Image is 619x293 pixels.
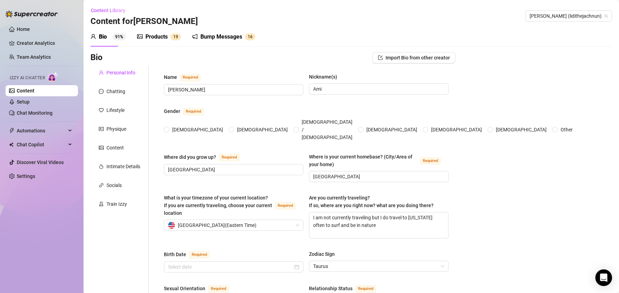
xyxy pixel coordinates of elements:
span: fire [99,164,104,169]
div: Where did you grow up? [164,153,216,161]
div: Relationship Status [309,285,352,292]
div: Bump Messages [200,33,242,41]
span: Content Library [91,8,125,13]
span: 1 [173,34,176,39]
div: Personal Info [106,69,135,76]
span: [DEMOGRAPHIC_DATA] [234,126,291,133]
div: Physique [106,125,126,133]
span: Other [558,126,576,133]
div: Where is your current homebase? (City/Area of your home) [309,153,417,168]
a: Settings [17,173,35,179]
div: Sexual Orientation [164,285,205,292]
span: Required [275,202,296,210]
button: Import Bio from other creator [372,52,455,63]
img: us [168,222,175,229]
input: Birth Date [168,263,293,271]
span: Required [189,251,210,259]
span: Required [355,285,376,293]
span: experiment [99,202,104,206]
span: picture [137,34,143,39]
span: user [99,70,104,75]
img: logo-BBDzfeDw.svg [6,10,58,17]
span: picture [99,145,104,150]
a: Team Analytics [17,54,51,60]
label: Birth Date [164,250,217,259]
span: user [90,34,96,39]
button: Content Library [90,5,131,16]
div: Lifestyle [106,106,125,114]
span: Taurus [313,261,444,271]
textarea: I am not currently traveling but I do travel to [US_STATE] often to surf and be in nature [309,212,448,238]
a: Chat Monitoring [17,110,53,116]
span: 9 [176,34,178,39]
span: message [99,89,104,94]
div: Intimate Details [106,163,140,170]
span: Required [208,285,229,293]
sup: 16 [245,33,255,40]
span: What is your timezone of your current location? If you are currently traveling, choose your curre... [164,195,272,216]
input: Where is your current homebase? (City/Area of your home) [313,173,443,180]
input: Nickname(s) [313,85,443,93]
div: Zodiac Sign [309,250,335,258]
img: Chat Copilot [9,142,14,147]
span: Required [180,74,201,81]
span: idcard [99,127,104,131]
span: thunderbolt [9,128,15,133]
a: Creator Analytics [17,38,72,49]
div: Birth Date [164,251,186,258]
span: Izzy AI Chatter [10,75,45,81]
div: Open Intercom Messenger [595,269,612,286]
input: Name [168,86,298,93]
span: Import Bio from other creator [386,55,450,60]
span: heart [99,108,104,113]
span: [DEMOGRAPHIC_DATA] [364,126,420,133]
span: notification [192,34,198,39]
h3: Content for [PERSON_NAME] [90,16,198,27]
span: team [604,14,608,18]
label: Where is your current homebase? (City/Area of your home) [309,153,449,168]
input: Where did you grow up? [168,166,298,173]
label: Name [164,73,208,81]
span: Chat Copilot [17,139,66,150]
span: [DEMOGRAPHIC_DATA] [428,126,485,133]
div: Gender [164,107,180,115]
div: Products [145,33,168,41]
div: Content [106,144,124,152]
a: Content [17,88,34,93]
div: Bio [99,33,107,41]
span: Amanda (lidithejachnun) [530,11,608,21]
div: Socials [106,181,122,189]
label: Where did you grow up? [164,153,247,161]
div: Name [164,73,177,81]
span: [GEOGRAPHIC_DATA] ( Eastern Time ) [178,220,256,230]
div: Train Izzy [106,200,127,208]
label: Nickname(s) [309,73,342,81]
label: Gender [164,107,212,115]
span: Required [420,157,441,165]
h3: Bio [90,52,103,63]
span: Are you currently traveling? If so, where are you right now? what are you doing there? [309,195,434,208]
a: Discover Viral Videos [17,160,64,165]
img: AI Chatter [48,72,58,82]
span: 1 [248,34,250,39]
span: import [378,55,383,60]
span: [DEMOGRAPHIC_DATA] [169,126,226,133]
a: Setup [17,99,30,105]
label: Zodiac Sign [309,250,340,258]
label: Relationship Status [309,284,384,293]
div: Chatting [106,88,125,95]
span: 6 [250,34,253,39]
span: link [99,183,104,188]
label: Sexual Orientation [164,284,237,293]
a: Home [17,26,30,32]
sup: 19 [170,33,181,40]
span: Automations [17,125,66,136]
span: Required [219,154,240,161]
sup: 91% [112,33,126,40]
div: Nickname(s) [309,73,337,81]
span: [DEMOGRAPHIC_DATA] / [DEMOGRAPHIC_DATA] [299,118,355,141]
span: [DEMOGRAPHIC_DATA] [493,126,549,133]
span: Required [183,108,204,115]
